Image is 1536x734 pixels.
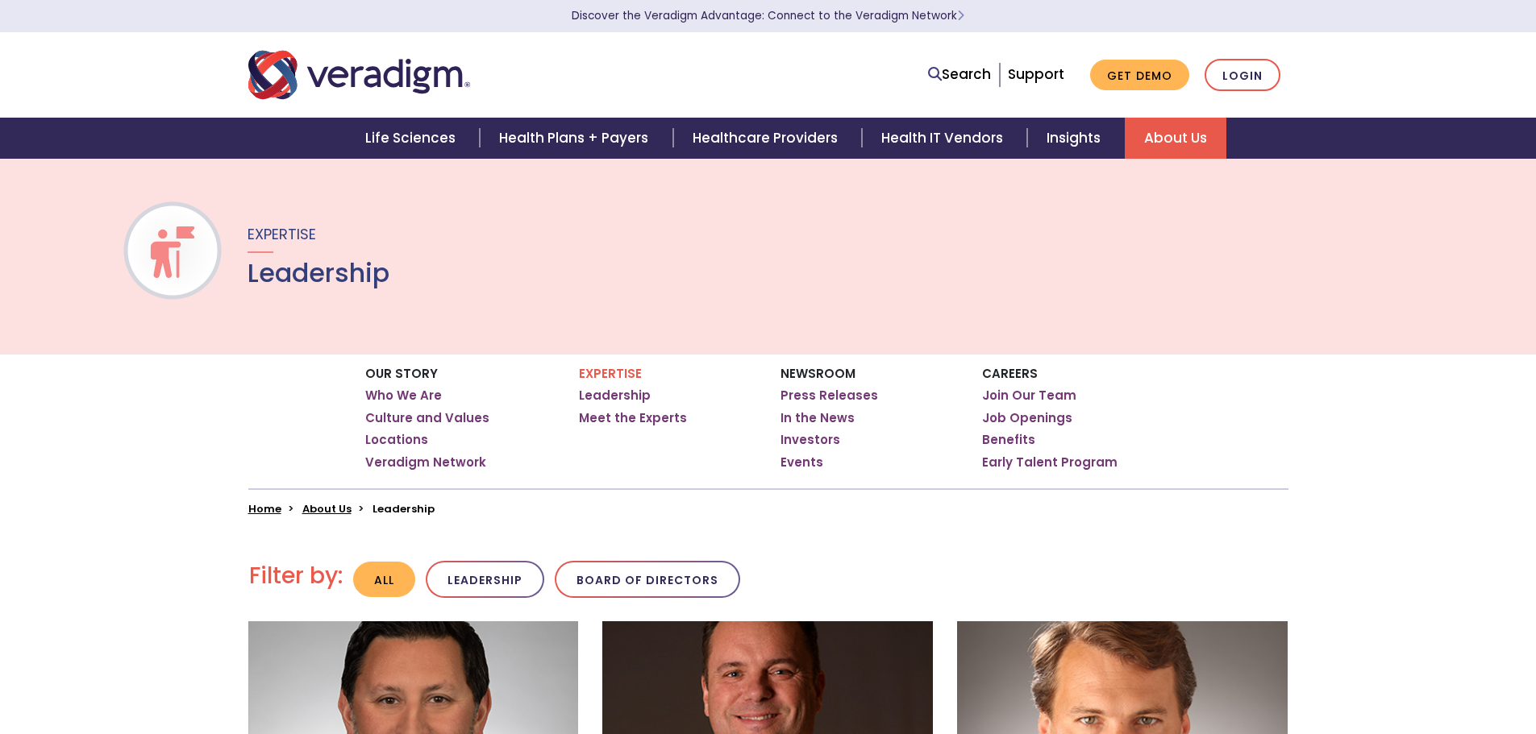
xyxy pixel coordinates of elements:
a: Life Sciences [346,118,480,159]
a: Home [248,501,281,516]
a: Job Openings [982,410,1072,426]
a: Discover the Veradigm Advantage: Connect to the Veradigm NetworkLearn More [572,8,964,23]
a: Search [928,64,991,85]
a: Insights [1027,118,1125,159]
button: All [353,562,415,598]
a: Health IT Vendors [862,118,1027,159]
a: Meet the Experts [579,410,687,426]
a: Leadership [579,388,651,404]
a: Investors [780,432,840,448]
h1: Leadership [248,258,389,288]
a: Get Demo [1090,60,1189,91]
h2: Filter by: [249,562,343,590]
button: Board of Directors [555,561,740,599]
a: About Us [302,501,352,516]
button: Leadership [426,561,544,599]
a: Culture and Values [365,410,489,426]
a: Join Our Team [982,388,1076,404]
a: About Us [1125,118,1226,159]
img: Veradigm logo [248,48,470,102]
a: Healthcare Providers [673,118,862,159]
a: Events [780,454,823,471]
a: Benefits [982,432,1035,448]
a: Health Plans + Payers [480,118,672,159]
a: Support [1008,64,1064,84]
a: Press Releases [780,388,878,404]
a: Who We Are [365,388,442,404]
a: Early Talent Program [982,454,1118,471]
a: Login [1205,59,1280,92]
a: In the News [780,410,855,426]
a: Locations [365,432,428,448]
a: Veradigm Network [365,454,486,471]
span: Learn More [957,8,964,23]
span: Expertise [248,224,316,244]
